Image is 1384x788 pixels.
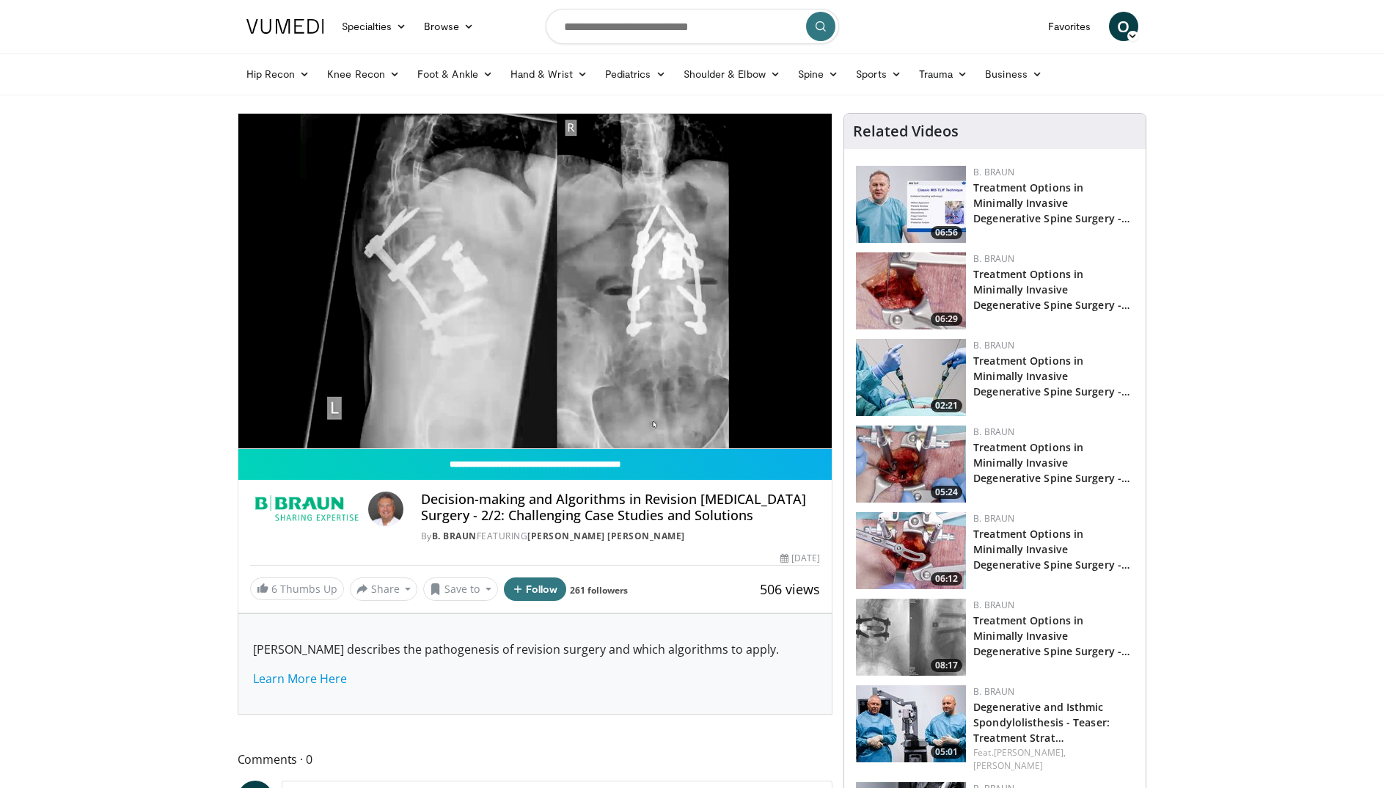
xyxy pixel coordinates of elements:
[856,599,966,676] img: b4e6c11d-c4c6-4365-936f-0de18851ae20.jpg.150x105_q85_crop-smart_upscale.jpg
[368,492,403,527] img: Avatar
[409,59,502,89] a: Foot & Ankle
[421,530,820,543] div: By FEATURING
[856,252,966,329] a: 06:29
[502,59,596,89] a: Hand & Wrist
[1109,12,1138,41] a: O
[856,426,966,503] a: 05:24
[973,527,1130,572] a: Treatment Options in Minimally Invasive Degenerative Spine Surgery -…
[856,512,966,589] img: 186e8efb-eb1b-4019-bc4b-3529e3f1ac5d.jpg.150x105_q85_crop-smart_upscale.jpg
[415,12,483,41] a: Browse
[238,114,832,449] video-js: Video Player
[973,426,1014,438] a: B. Braun
[931,313,962,326] span: 06:29
[853,123,959,140] h4: Related Videos
[253,641,818,658] p: [PERSON_NAME] describes the pathogenesis of revision surgery and which algorithms to apply.
[973,180,1130,225] a: Treatment Options in Minimally Invasive Degenerative Spine Surgery -…
[856,685,966,762] a: 05:01
[973,759,1043,772] a: [PERSON_NAME]
[973,166,1014,178] a: B. Braun
[847,59,910,89] a: Sports
[931,399,962,412] span: 02:21
[546,9,839,44] input: Search topics, interventions
[504,577,567,601] button: Follow
[856,166,966,243] img: c6ba1ee0-d32b-4536-9a30-4b8843a1eb6d.jpg.150x105_q85_crop-smart_upscale.jpg
[596,59,675,89] a: Pediatrics
[973,700,1110,745] a: Degenerative and Isthmic Spondylolisthesis - Teaser: Treatment Strat…
[421,492,820,523] h4: Decision-making and Algorithms in Revision [MEDICAL_DATA] Surgery - 2/2: Challenging Case Studies...
[856,166,966,243] a: 06:56
[1039,12,1100,41] a: Favorites
[856,685,966,762] img: 6e17f3dc-8a11-4bc5-9b16-923e7c776850.150x105_q85_crop-smart_upscale.jpg
[350,577,418,601] button: Share
[527,530,685,542] a: [PERSON_NAME] [PERSON_NAME]
[789,59,847,89] a: Spine
[973,354,1130,398] a: Treatment Options in Minimally Invasive Degenerative Spine Surgery -…
[570,584,628,597] a: 261 followers
[931,572,962,585] span: 06:12
[250,492,362,527] img: B. Braun
[973,267,1130,312] a: Treatment Options in Minimally Invasive Degenerative Spine Surgery -…
[760,580,820,598] span: 506 views
[910,59,977,89] a: Trauma
[432,530,477,542] a: B. Braun
[856,426,966,503] img: 29137fde-27df-444a-9f39-a680e7b1db1b.jpg.150x105_q85_crop-smart_upscale.jpg
[973,512,1014,525] a: B. Braun
[973,685,1014,698] a: B. Braun
[856,339,966,416] a: 02:21
[931,226,962,239] span: 06:56
[973,440,1130,485] a: Treatment Options in Minimally Invasive Degenerative Spine Surgery -…
[333,12,416,41] a: Specialties
[780,552,820,565] div: [DATE]
[253,671,347,687] a: Learn More Here
[423,577,498,601] button: Save to
[246,19,324,34] img: VuMedi Logo
[856,599,966,676] a: 08:17
[856,512,966,589] a: 06:12
[973,339,1014,351] a: B. Braun
[973,746,1134,773] div: Feat.
[973,599,1014,611] a: B. Braun
[250,577,344,600] a: 6 Thumbs Up
[931,745,962,759] span: 05:01
[976,59,1051,89] a: Business
[973,252,1014,265] a: B. Braun
[931,659,962,672] span: 08:17
[931,486,962,499] span: 05:24
[994,746,1066,759] a: [PERSON_NAME],
[856,339,966,416] img: 38593d07-72b2-4706-9e3c-4fe8b4d37cde.jpg.150x105_q85_crop-smart_upscale.jpg
[271,582,277,596] span: 6
[856,252,966,329] img: e532ab16-9634-47e5-9e72-3c0a0bdf7baa.jpg.150x105_q85_crop-smart_upscale.jpg
[973,613,1130,658] a: Treatment Options in Minimally Invasive Degenerative Spine Surgery -…
[675,59,789,89] a: Shoulder & Elbow
[318,59,409,89] a: Knee Recon
[238,59,319,89] a: Hip Recon
[238,750,833,769] span: Comments 0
